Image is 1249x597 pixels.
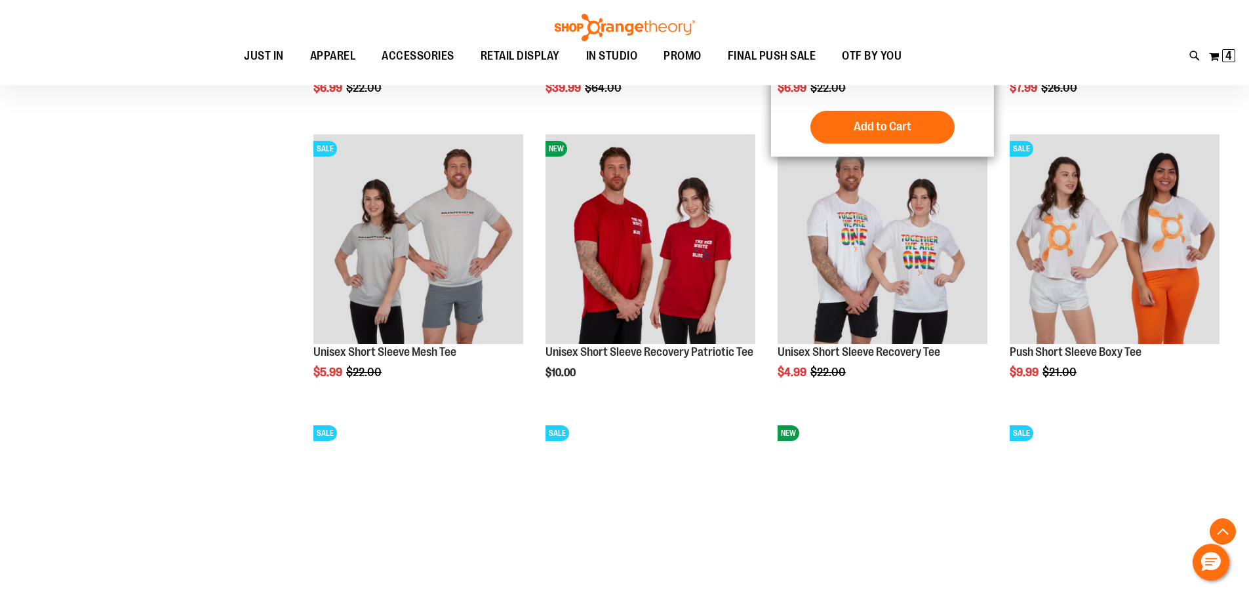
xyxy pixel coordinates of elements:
[545,134,755,346] a: Product image for Unisex Short Sleeve Recovery Patriotic TeeNEW
[664,41,702,71] span: PROMO
[545,141,567,157] span: NEW
[1010,345,1141,358] a: Push Short Sleeve Boxy Tee
[313,134,523,344] img: Product image for Unisex Short Sleeve Mesh Tee
[771,128,994,412] div: product
[313,366,344,379] span: $5.99
[1010,134,1219,344] img: Product image for Push Short Sleeve Boxy Tee
[778,134,987,344] img: Product image for Unisex Short Sleeve Recovery Tee
[1010,366,1041,379] span: $9.99
[854,119,911,134] span: Add to Cart
[585,81,624,94] span: $64.00
[382,41,454,71] span: ACCESSORIES
[545,81,583,94] span: $39.99
[310,41,356,71] span: APPAREL
[778,81,808,94] span: $6.99
[307,128,530,412] div: product
[1193,544,1229,581] button: Hello, have a question? Let’s chat.
[650,41,715,71] a: PROMO
[1210,518,1236,545] button: Back To Top
[1003,128,1226,412] div: product
[778,134,987,346] a: Product image for Unisex Short Sleeve Recovery TeeSALE
[553,14,697,41] img: Shop Orangetheory
[810,366,848,379] span: $22.00
[728,41,816,71] span: FINAL PUSH SALE
[313,141,337,157] span: SALE
[715,41,829,71] a: FINAL PUSH SALE
[346,366,384,379] span: $22.00
[545,425,569,441] span: SALE
[481,41,560,71] span: RETAIL DISPLAY
[545,134,755,344] img: Product image for Unisex Short Sleeve Recovery Patriotic Tee
[1010,81,1039,94] span: $7.99
[573,41,651,71] a: IN STUDIO
[313,425,337,441] span: SALE
[1042,366,1079,379] span: $21.00
[778,366,808,379] span: $4.99
[467,41,573,71] a: RETAIL DISPLAY
[297,41,369,71] a: APPAREL
[810,111,955,144] button: Add to Cart
[1041,81,1079,94] span: $26.00
[539,128,762,412] div: product
[313,81,344,94] span: $6.99
[810,81,848,94] span: $22.00
[313,345,456,358] a: Unisex Short Sleeve Mesh Tee
[1010,425,1033,441] span: SALE
[545,345,753,358] a: Unisex Short Sleeve Recovery Patriotic Tee
[368,41,467,71] a: ACCESSORIES
[346,81,384,94] span: $22.00
[778,425,799,441] span: NEW
[231,41,297,71] a: JUST IN
[1225,49,1232,62] span: 4
[313,134,523,346] a: Product image for Unisex Short Sleeve Mesh TeeSALE
[244,41,284,71] span: JUST IN
[1010,141,1033,157] span: SALE
[586,41,638,71] span: IN STUDIO
[545,367,578,379] span: $10.00
[842,41,902,71] span: OTF BY YOU
[778,345,940,358] a: Unisex Short Sleeve Recovery Tee
[829,41,915,71] a: OTF BY YOU
[1010,134,1219,346] a: Product image for Push Short Sleeve Boxy TeeSALE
